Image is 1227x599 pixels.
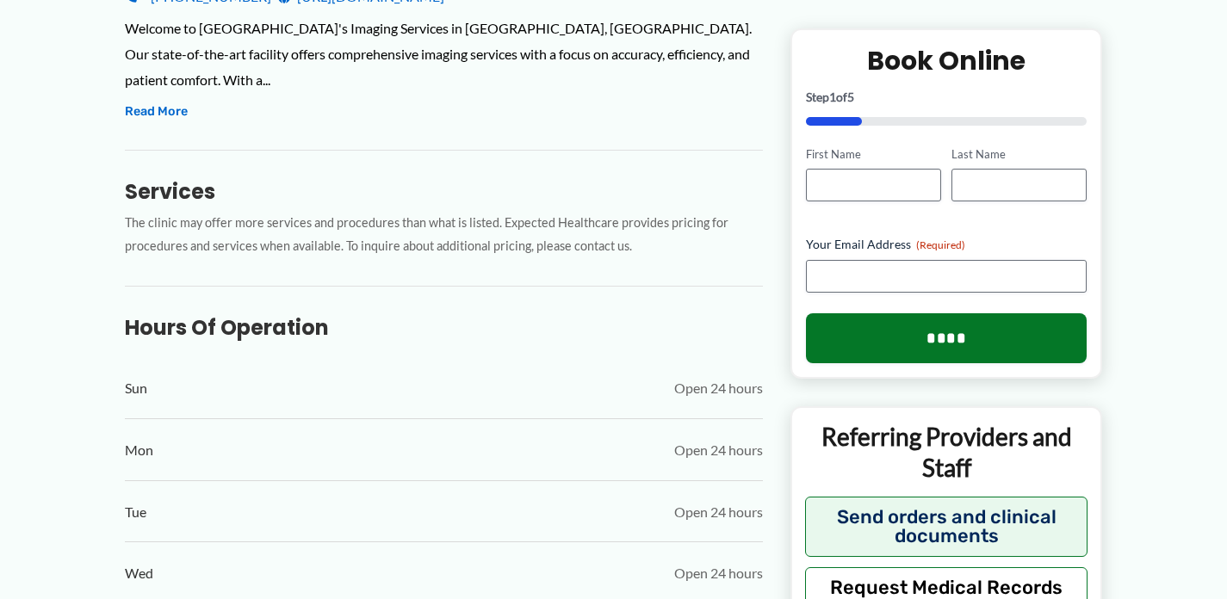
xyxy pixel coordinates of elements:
[806,90,1088,102] p: Step of
[125,375,147,401] span: Sun
[829,89,836,103] span: 1
[806,236,1088,253] label: Your Email Address
[951,145,1087,162] label: Last Name
[125,437,153,463] span: Mon
[805,496,1088,556] button: Send orders and clinical documents
[806,145,941,162] label: First Name
[806,43,1088,77] h2: Book Online
[674,437,763,463] span: Open 24 hours
[125,102,188,122] button: Read More
[805,421,1088,484] p: Referring Providers and Staff
[125,560,153,586] span: Wed
[847,89,854,103] span: 5
[674,560,763,586] span: Open 24 hours
[916,238,965,251] span: (Required)
[674,499,763,525] span: Open 24 hours
[674,375,763,401] span: Open 24 hours
[125,15,763,92] div: Welcome to [GEOGRAPHIC_DATA]'s Imaging Services in [GEOGRAPHIC_DATA], [GEOGRAPHIC_DATA]. Our stat...
[125,499,146,525] span: Tue
[125,314,763,341] h3: Hours of Operation
[125,178,763,205] h3: Services
[125,212,763,258] p: The clinic may offer more services and procedures than what is listed. Expected Healthcare provid...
